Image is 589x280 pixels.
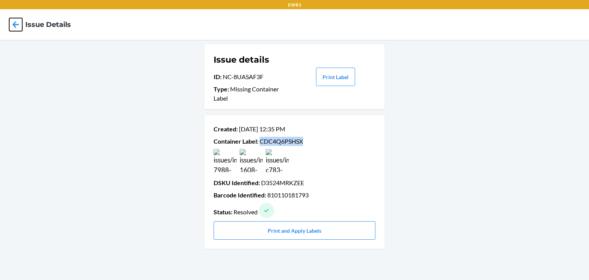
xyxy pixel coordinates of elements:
[214,191,375,200] p: 810110181793
[214,73,222,80] span: ID :
[214,84,294,103] p: Missing Container Label
[214,85,229,93] span: Type :
[288,2,301,8] p: EWR1
[214,138,258,145] span: Container Label :
[214,203,375,218] p: Resolved
[25,20,71,30] h4: Issue details
[214,178,375,187] p: D3524MRKZEE
[214,221,375,240] button: Print and Apply Labels
[214,54,294,66] h1: Issue details
[316,68,355,86] button: Print Label
[266,149,289,172] img: issues/images/c3fc4d2d-c783-44fa-827d-6aa874ce440e.jpg
[214,124,375,134] p: [DATE] 12:35 PM
[214,179,260,186] span: DSKU Identified :
[214,149,237,172] img: issues/images/831e7ba9-7988-4697-83d9-526054bea57e.jpg
[214,72,294,81] p: NC-8UASAF3F
[214,191,266,199] span: Barcode Identified :
[214,208,232,215] span: Status :
[240,149,263,172] img: issues/images/73095c39-1608-4af9-a601-047c0828f94f.jpg
[214,125,238,133] span: Created :
[214,137,375,146] p: CDC4Q6PSHSX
